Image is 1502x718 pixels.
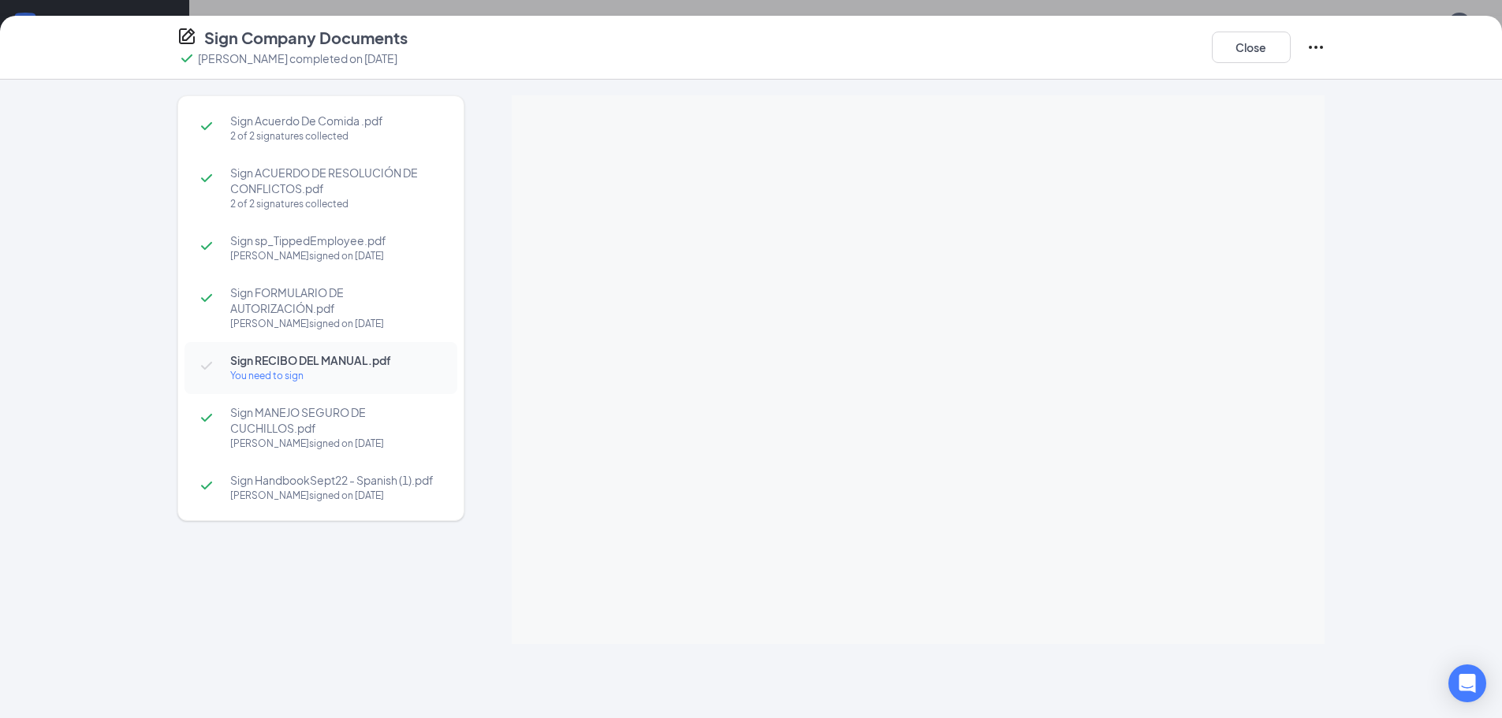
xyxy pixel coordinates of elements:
span: Sign sp_TippedEmployee.pdf [230,233,442,248]
span: Sign RECIBO DEL MANUAL.pdf [230,352,442,368]
div: 2 of 2 signatures collected [230,196,442,212]
div: You need to sign [230,368,442,384]
span: Sign MANEJO SEGURO DE CUCHILLOS.pdf [230,404,442,436]
p: [PERSON_NAME] completed on [DATE] [198,50,397,66]
span: Sign ACUERDO DE RESOLUCIÓN DE CONFLICTOS.pdf [230,165,442,196]
svg: CompanyDocumentIcon [177,27,196,46]
svg: Checkmark [197,169,216,188]
div: [PERSON_NAME] signed on [DATE] [230,436,442,452]
button: Close [1212,32,1291,63]
svg: Ellipses [1306,38,1325,57]
svg: Checkmark [197,236,216,255]
svg: Checkmark [197,356,216,375]
span: Sign HandbookSept22 - Spanish (1).pdf [230,472,442,488]
div: 2 of 2 signatures collected [230,128,442,144]
svg: Checkmark [197,288,216,307]
h4: Sign Company Documents [204,27,408,49]
svg: Checkmark [197,476,216,495]
span: Sign Acuerdo De Comida .pdf [230,113,442,128]
svg: Checkmark [197,117,216,136]
span: Sign FORMULARIO DE AUTORIZACIÓN.pdf [230,285,442,316]
div: Open Intercom Messenger [1448,664,1486,702]
svg: Checkmark [177,49,196,68]
div: [PERSON_NAME] signed on [DATE] [230,488,442,504]
div: [PERSON_NAME] signed on [DATE] [230,316,442,332]
svg: Checkmark [197,408,216,427]
div: [PERSON_NAME] signed on [DATE] [230,248,442,264]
